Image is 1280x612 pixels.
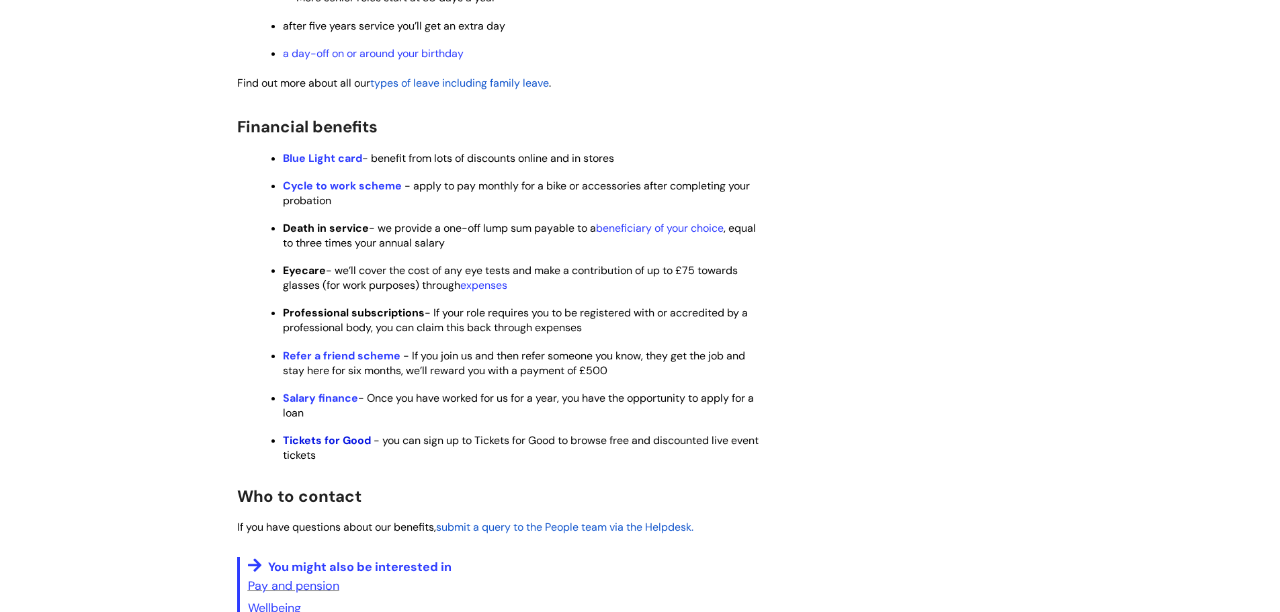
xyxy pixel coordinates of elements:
[237,76,551,90] span: .
[370,76,549,90] a: types of leave including family leave
[237,520,436,534] span: If you have questions about our benefits,
[237,486,361,507] span: Who to contact
[283,179,750,208] span: - apply to pay monthly for a bike or accessories after completing your probation
[268,559,452,575] span: You might also be interested in
[283,179,402,193] a: Cycle to work scheme
[460,278,507,292] a: expenses
[283,46,464,60] a: a day-off on or around your birthday
[248,578,339,594] a: Pay and pension
[283,306,425,320] strong: Professional subscriptions
[283,391,358,405] a: Salary finance
[283,151,614,165] span: - benefit from lots of discounts online and in stores
[283,221,756,250] span: - we provide a one-off lump sum payable to a , equal to three times your annual salary
[283,391,754,420] span: - Once you have worked for us for a year, you have the opportunity to apply for a loan
[237,76,370,90] span: Find out more about all our
[283,433,371,447] a: Tickets for Good
[436,519,693,535] a: submit a query to the People team via the Helpdesk.
[283,433,759,462] span: - you can sign up to Tickets for Good to browse free and discounted live event tickets
[436,520,693,534] span: submit a query to the People team via the Helpdesk.
[283,221,369,235] strong: Death in service
[283,349,745,378] span: - If you join us and then refer someone you know, they get the job and stay here for six months, ...
[283,19,505,33] span: after five years service you’ll get an extra day
[596,221,724,235] a: beneficiary of your choice
[283,263,326,277] strong: Eyecare
[283,263,738,292] span: - we’ll cover the cost of any eye tests and make a contribution of up to £75 towards glasses (for...
[283,349,400,363] a: Refer a friend scheme
[237,116,378,137] span: Financial benefits
[283,306,748,335] span: - If your role requires you to be registered with or accredited by a professional body, you can c...
[283,151,362,165] a: Blue Light card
